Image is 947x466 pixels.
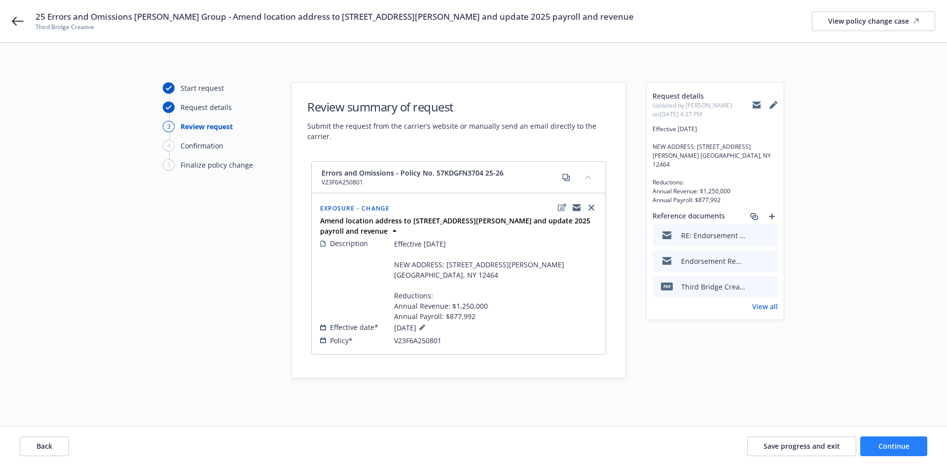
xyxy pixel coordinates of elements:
span: Request details [653,91,752,101]
a: close [585,202,597,214]
span: [DATE] [394,322,428,333]
div: 4 [163,140,175,151]
div: Start request [181,83,224,93]
span: Continue [878,441,910,451]
a: copyLogging [571,202,583,214]
h1: Review summary of request [307,99,610,115]
strong: Amend location address to [STREET_ADDRESS][PERSON_NAME] and update 2025 payroll and revenue [320,216,590,236]
a: associate [748,211,760,222]
button: Continue [860,436,927,456]
button: collapse content [580,169,596,185]
a: add [766,211,778,222]
div: Finalize policy change [181,160,253,170]
button: preview file [765,256,774,266]
span: Submit the request from the carrier’s website or manually send an email directly to the carrier. [307,121,610,142]
a: copy [560,172,572,183]
a: View all [752,301,778,312]
span: Updated by [PERSON_NAME] on [DATE] 4:37 PM [653,101,752,119]
span: Policy* [330,335,353,346]
button: preview file [765,282,774,292]
div: RE: Endorsement Request - Third Bridge Creative - 57 KDG FN3704 (Encrypted Delivery) [681,230,745,241]
span: Back [36,441,52,451]
span: V23F6A250801 [394,335,441,346]
span: Effective date* [330,322,378,332]
span: V23F6A250801 [322,178,504,187]
div: View policy change case [828,12,919,31]
div: Endorsement Request - Third Bridge Creative - 57 KDG FN3704 [681,256,745,266]
span: Third Bridge Creative [36,23,634,32]
span: Effective [DATE] NEW ADDRESS: [STREET_ADDRESS][PERSON_NAME] [GEOGRAPHIC_DATA], NY 12464 Reduction... [653,125,778,205]
div: Request details [181,102,232,112]
a: edit [556,202,568,214]
span: Exposure - Change [320,204,390,213]
span: pdf [661,283,673,290]
button: download file [749,230,757,241]
div: Third Bridge Creative_Client General Information.docx.pdf [681,282,745,292]
button: Save progress and exit [747,436,856,456]
a: View policy change case [812,11,935,31]
button: Back [20,436,69,456]
span: Save progress and exit [764,441,840,451]
div: Errors and Omissions - Policy No. 57KDGFN3704 25-26V23F6A250801copycollapse content [312,162,606,193]
div: 5 [163,159,175,171]
div: 3 [163,121,175,132]
span: 25 Errors and Omissions [PERSON_NAME] Group - Amend location address to [STREET_ADDRESS][PERSON_N... [36,11,634,23]
button: download file [749,256,757,266]
button: download file [749,282,757,292]
span: Reference documents [653,211,725,222]
div: Review request [181,121,233,132]
span: Errors and Omissions - Policy No. 57KDGFN3704 25-26 [322,168,504,178]
div: Confirmation [181,141,223,151]
button: preview file [765,230,774,241]
span: Effective [DATE] NEW ADDRESS: [STREET_ADDRESS][PERSON_NAME] [GEOGRAPHIC_DATA], NY 12464 Reduction... [394,239,597,322]
span: Description [330,238,368,249]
